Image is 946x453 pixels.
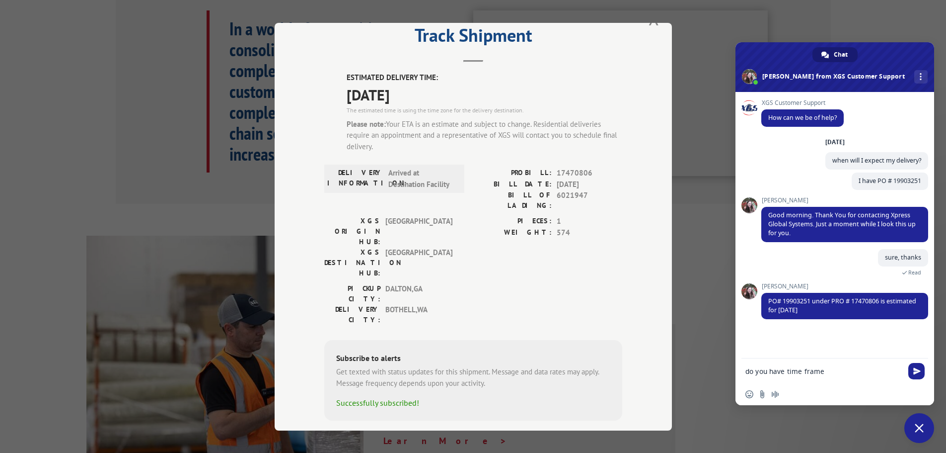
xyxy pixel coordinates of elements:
[768,211,916,237] span: Good morning. Thank You for contacting Xpress Global Systems. Just a moment while I look this up ...
[473,179,552,190] label: BILL DATE:
[761,99,844,106] span: XGS Customer Support
[745,390,753,398] span: Insert an emoji
[347,83,622,105] span: [DATE]
[385,283,452,304] span: DALTON , GA
[557,168,622,179] span: 17470806
[336,352,610,366] div: Subscribe to alerts
[908,363,925,379] span: Send
[347,72,622,84] label: ESTIMATED DELIVERY TIME:
[473,216,552,227] label: PIECES:
[385,304,452,325] span: BOTHELL , WA
[324,216,380,247] label: XGS ORIGIN HUB:
[473,190,552,211] label: BILL OF LADING:
[473,227,552,238] label: WEIGHT:
[347,105,622,114] div: The estimated time is using the time zone for the delivery destination.
[324,247,380,278] label: XGS DESTINATION HUB:
[768,297,916,314] span: PO# 19903251 under PRO # 17470806 is estimated for [DATE]
[327,168,383,190] label: DELIVERY INFORMATION:
[649,4,659,31] button: Close modal
[324,28,622,47] h2: Track Shipment
[385,247,452,278] span: [GEOGRAPHIC_DATA]
[557,216,622,227] span: 1
[859,177,921,185] span: I have PO # 19903251
[771,390,779,398] span: Audio message
[832,156,921,165] span: when will I expect my delivery?
[388,168,455,190] span: Arrived at Destination Facility
[557,190,622,211] span: 6021947
[557,227,622,238] span: 574
[812,47,858,62] div: Chat
[768,113,837,122] span: How can we be of help?
[834,47,848,62] span: Chat
[347,118,622,152] div: Your ETA is an estimate and subject to change. Residential deliveries require an appointment and ...
[347,119,386,128] strong: Please note:
[385,216,452,247] span: [GEOGRAPHIC_DATA]
[473,168,552,179] label: PROBILL:
[557,179,622,190] span: [DATE]
[908,269,921,276] span: Read
[324,283,380,304] label: PICKUP CITY:
[761,197,928,204] span: [PERSON_NAME]
[336,366,610,389] div: Get texted with status updates for this shipment. Message and data rates may apply. Message frequ...
[761,283,928,290] span: [PERSON_NAME]
[324,304,380,325] label: DELIVERY CITY:
[336,397,610,409] div: Successfully subscribed!
[904,413,934,443] div: Close chat
[825,139,845,145] div: [DATE]
[758,390,766,398] span: Send a file
[885,253,921,262] span: sure, thanks
[914,70,928,84] div: More channels
[745,367,902,376] textarea: Compose your message...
